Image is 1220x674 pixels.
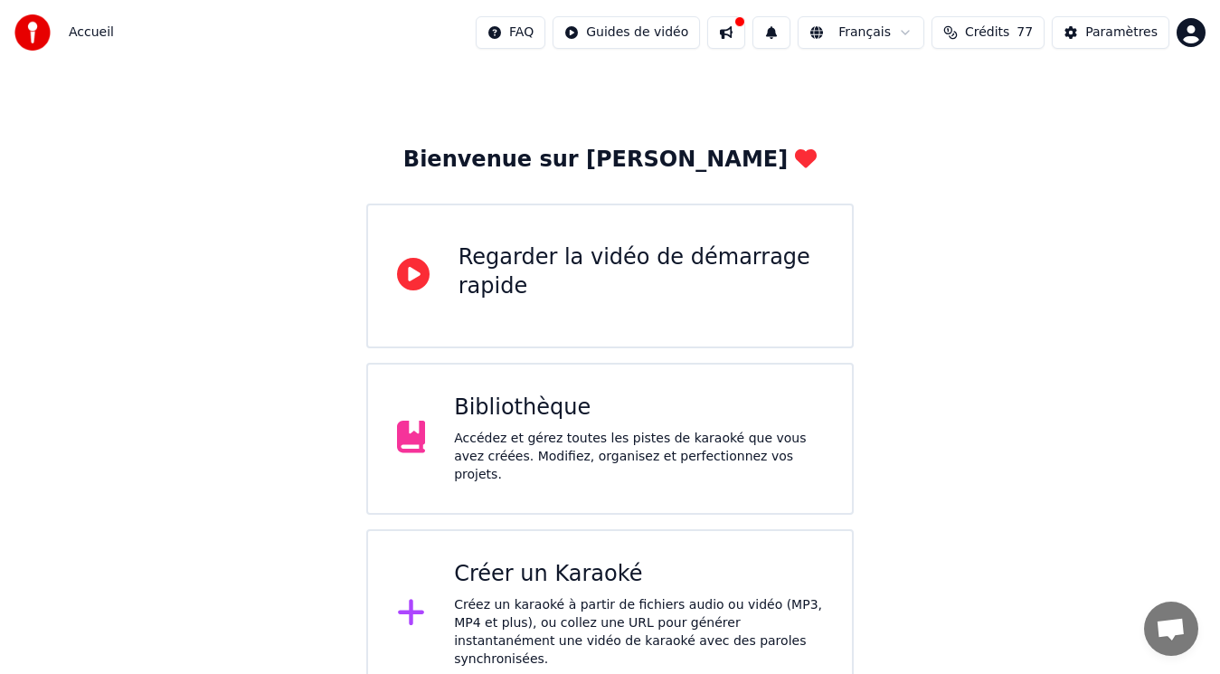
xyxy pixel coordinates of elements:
[14,14,51,51] img: youka
[476,16,545,49] button: FAQ
[454,560,823,589] div: Créer un Karaoké
[69,24,114,42] nav: breadcrumb
[454,596,823,669] div: Créez un karaoké à partir de fichiers audio ou vidéo (MP3, MP4 et plus), ou collez une URL pour g...
[553,16,700,49] button: Guides de vidéo
[1017,24,1033,42] span: 77
[1085,24,1158,42] div: Paramètres
[965,24,1009,42] span: Crédits
[403,146,817,175] div: Bienvenue sur [PERSON_NAME]
[454,430,823,484] div: Accédez et gérez toutes les pistes de karaoké que vous avez créées. Modifiez, organisez et perfec...
[69,24,114,42] span: Accueil
[1144,602,1198,656] div: Ouvrir le chat
[459,243,824,301] div: Regarder la vidéo de démarrage rapide
[454,394,823,422] div: Bibliothèque
[932,16,1045,49] button: Crédits77
[1052,16,1169,49] button: Paramètres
